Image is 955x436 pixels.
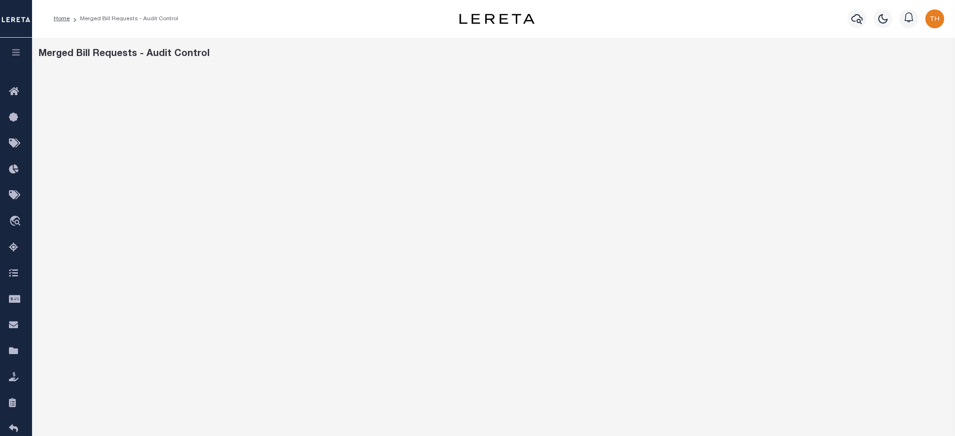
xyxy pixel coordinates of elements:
div: Merged Bill Requests - Audit Control [39,47,949,61]
a: Home [54,16,70,22]
img: logo-dark.svg [459,14,535,24]
li: Merged Bill Requests - Audit Control [70,15,178,23]
i: travel_explore [9,216,24,228]
img: svg+xml;base64,PHN2ZyB4bWxucz0iaHR0cDovL3d3dy53My5vcmcvMjAwMC9zdmciIHBvaW50ZXItZXZlbnRzPSJub25lIi... [925,9,944,28]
